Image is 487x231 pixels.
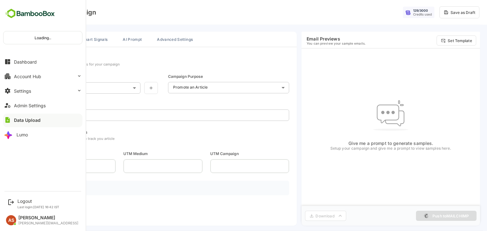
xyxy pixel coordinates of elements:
[20,9,74,16] h4: Create Campaign
[130,32,176,47] button: Advanced Settings
[6,215,16,225] div: AS
[188,151,267,157] span: UTM Campaign
[18,221,78,225] div: [PERSON_NAME][EMAIL_ADDRESS]
[8,7,18,17] button: Go back
[15,55,52,60] div: Campaign Basics
[3,84,82,97] button: Settings
[3,114,82,126] button: Data Upload
[15,62,98,66] div: Set up the fundamental details for your campaign
[3,99,82,112] button: Admin Settings
[15,102,49,106] div: Content URL
[14,74,41,79] div: Account Hub
[14,117,41,123] div: Data Upload
[15,74,44,79] div: Target Segment
[101,151,180,157] span: UTM Medium
[7,32,49,47] button: Campaign Setup
[7,32,275,47] div: campaign tabs
[15,151,94,157] span: UTM Source
[146,74,181,79] div: Campaign Purpose
[308,146,429,151] p: Setup your campaign and give me a prompt to view samples here.
[391,12,410,16] div: Credits used
[284,41,343,45] p: You can preview your sample emails.
[284,36,343,41] h6: Email Previews
[14,103,46,108] div: Admin Settings
[3,8,57,20] img: BambooboxFullLogoMark.5f36c76dfaba33ec1ec1367b70bb1252.svg
[417,6,457,18] button: Save as Draft
[15,136,92,141] div: Set up the UTM parameters to track you article
[3,128,82,141] button: Lumo
[16,132,28,137] div: Lumo
[18,215,78,221] div: [PERSON_NAME]
[3,55,82,68] button: Dashboard
[414,35,454,46] button: Set Template
[20,184,42,189] h4: Tracking URL
[17,205,59,209] p: Last login: [DATE] 16:42 IST
[151,85,185,90] p: Promote an Article
[308,140,429,146] p: Give me a prompt to generate samples.
[391,9,406,12] div: 129 / 3000
[3,70,82,83] button: Account Hub
[15,130,92,134] div: Campaign UTM Parameters
[14,88,31,94] div: Settings
[14,59,37,65] div: Dashboard
[428,10,453,15] div: Save as Draft
[17,198,59,204] div: Logout
[95,32,125,47] button: AI Prompt
[3,31,82,44] div: Loading..
[15,82,133,93] div: Select target segment
[425,38,450,43] p: Set Template
[54,32,90,47] button: Smart Signals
